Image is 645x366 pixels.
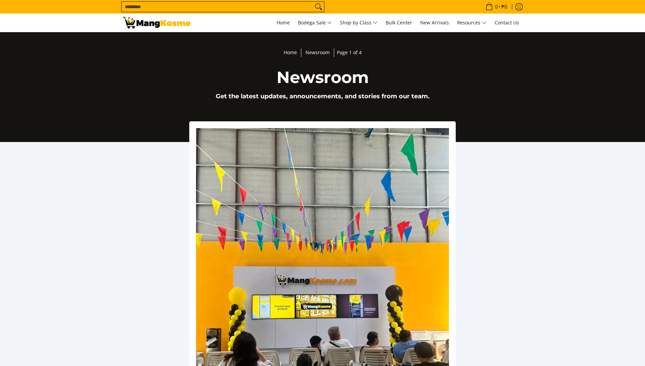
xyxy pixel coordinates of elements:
[454,14,490,32] a: Resources
[494,4,499,9] span: 0
[337,49,362,56] span: Page 1 of 4
[191,93,455,100] h3: Get the latest updates, announcements, and stories from our team.
[340,19,378,27] span: Shop by Class
[495,19,519,26] span: Contact Us
[500,4,508,9] span: ₱0
[191,48,455,57] nav: Breadcrumbs
[123,17,191,28] img: Newsroom | Mang Kosme
[305,49,330,56] a: Newsroom
[273,14,293,32] a: Home
[420,19,449,26] span: New Arrivals
[197,14,522,32] nav: Main Menu
[313,2,324,12] button: Search
[191,67,455,87] h1: Newsroom
[277,19,290,26] span: Home
[491,14,522,32] a: Contact Us
[386,19,412,26] span: Bulk Center
[337,14,381,32] a: Shop by Class
[284,49,297,56] a: Home
[295,14,335,32] a: Bodega Sale
[298,19,332,27] span: Bodega Sale
[417,14,452,32] a: New Arrivals
[382,14,415,32] a: Bulk Center
[483,3,509,11] span: •
[457,19,487,27] span: Resources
